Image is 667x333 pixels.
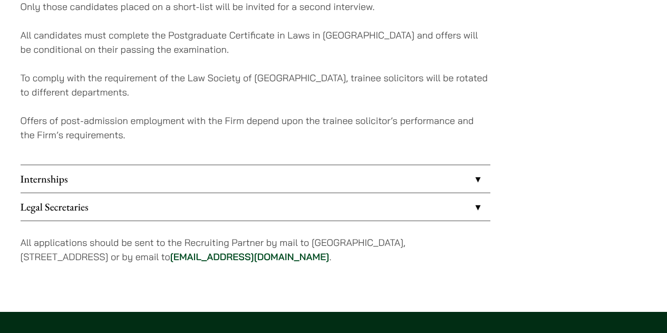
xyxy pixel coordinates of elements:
[21,71,490,99] p: To comply with the requirement of the Law Society of [GEOGRAPHIC_DATA], trainee solicitors will b...
[170,251,330,263] a: [EMAIL_ADDRESS][DOMAIN_NAME]
[21,235,490,264] p: All applications should be sent to the Recruiting Partner by mail to [GEOGRAPHIC_DATA], [STREET_A...
[21,28,490,56] p: All candidates must complete the Postgraduate Certificate in Laws in [GEOGRAPHIC_DATA] and offers...
[21,165,490,193] a: Internships
[21,113,490,142] p: Offers of post-admission employment with the Firm depend upon the trainee solicitor’s performance...
[21,193,490,221] a: Legal Secretaries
